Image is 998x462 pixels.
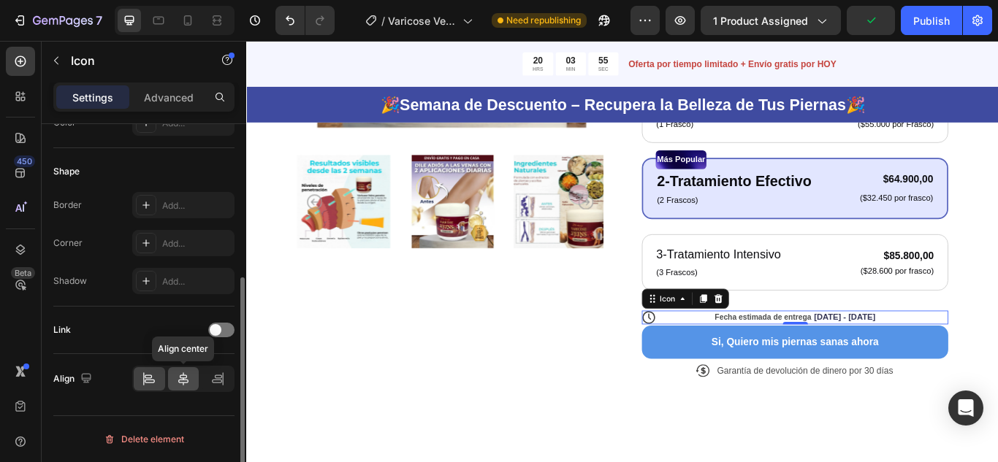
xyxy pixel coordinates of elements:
p: Advanced [144,90,194,105]
button: Publish [901,6,962,35]
div: Publish [913,13,950,28]
div: Delete element [104,431,184,448]
div: Link [53,323,71,336]
span: / [381,13,385,28]
div: Shape [53,165,80,178]
p: Icon [71,52,195,69]
span: [DATE] - [DATE] [662,317,734,328]
div: Add... [162,275,231,288]
span: 1 product assigned [713,13,808,28]
p: 🎉 🎉 [1,61,875,88]
button: 1 product assigned [701,6,841,35]
p: Settings [72,90,113,105]
p: 2-Tratamiento Efectivo [479,151,659,177]
p: 7 [96,12,102,29]
strong: Semana de Descuento – Recupera la Belleza de Tus Piernas [178,63,698,84]
button: Carousel Back Arrow [70,180,88,197]
p: Garantía de devolución de dinero por 30 días [549,378,754,391]
button: 7 [6,6,109,35]
button: <p><strong>Si, Quiero mis piernas sanas ahora</strong></p> [461,332,818,371]
span: Varicose Veins [388,13,457,28]
strong: Si, Quiero mis piernas sanas ahora [542,344,737,357]
button: Carousel Next Arrow [386,180,404,197]
div: $64.900,00 [714,153,802,171]
p: (2 Frascos) [479,179,659,193]
div: Add... [162,199,231,212]
span: Need republishing [506,14,581,27]
div: 450 [14,155,35,167]
div: Beta [11,267,35,279]
div: Undo/Redo [275,6,335,35]
p: ($55.000 por Frasco) [713,92,801,104]
p: ($28.600 por frasco) [716,263,801,275]
p: Oferta por tiempo limitado + Envío gratis por HOY [445,19,875,34]
div: Align [53,369,95,389]
div: $85.800,00 [715,241,803,261]
div: Shadow [53,274,87,288]
div: Corner [53,236,83,250]
p: ($32.450 por frasco) [715,178,801,190]
div: Open Intercom Messenger [948,390,983,426]
p: (1 Frasco) [478,91,609,105]
button: Delete element [53,428,235,451]
div: Add... [162,237,231,250]
p: Más Popular [479,129,535,148]
span: Fecha estimada de entrega [546,317,658,328]
p: 3-Tratamiento Intensivo [478,239,623,261]
div: Border [53,199,82,212]
iframe: Design area [246,41,998,462]
p: (3 Frascos) [478,263,623,277]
